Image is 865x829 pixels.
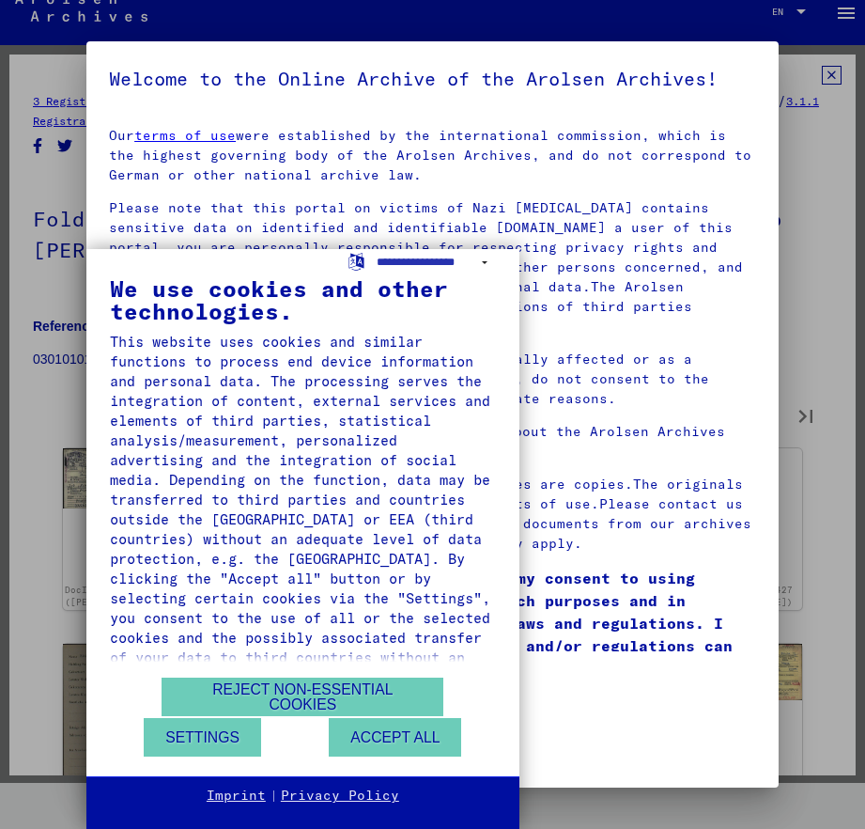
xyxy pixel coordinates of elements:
a: Imprint [207,787,266,806]
button: Accept all [329,718,461,757]
div: We use cookies and other technologies. [110,277,496,322]
div: This website uses cookies and similar functions to process end device information and personal da... [110,332,496,687]
a: Privacy Policy [281,787,399,806]
button: Settings [144,718,261,757]
button: Reject non-essential cookies [162,678,443,716]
